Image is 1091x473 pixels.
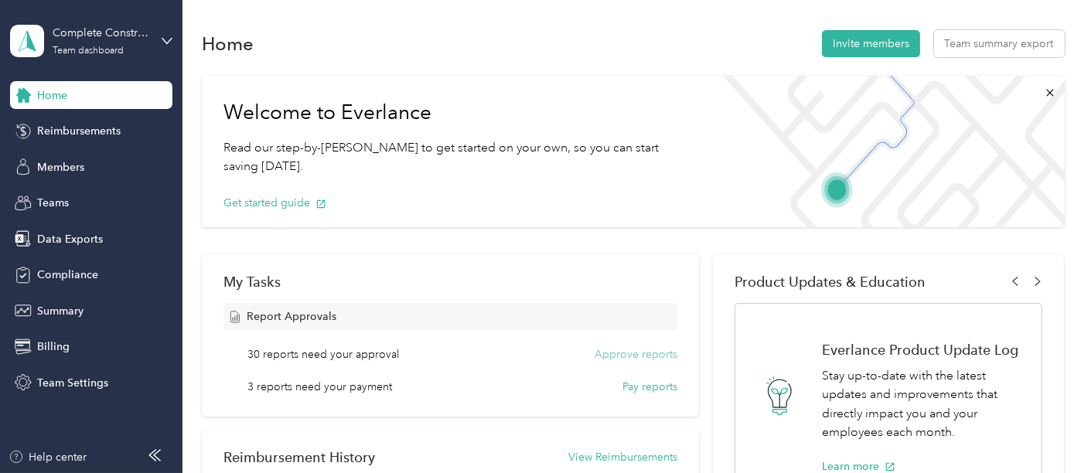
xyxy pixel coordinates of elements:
[37,87,67,104] span: Home
[622,379,677,395] button: Pay reports
[934,30,1065,57] button: Team summary export
[223,449,375,465] h2: Reimbursement History
[37,375,108,391] span: Team Settings
[1004,386,1091,473] iframe: Everlance-gr Chat Button Frame
[822,30,920,57] button: Invite members
[223,195,326,211] button: Get started guide
[223,100,687,125] h1: Welcome to Everlance
[709,76,1065,227] img: Welcome to everlance
[247,308,336,325] span: Report Approvals
[223,138,687,176] p: Read our step-by-[PERSON_NAME] to get started on your own, so you can start saving [DATE].
[247,379,392,395] span: 3 reports need your payment
[53,25,149,41] div: Complete Construction Company
[53,46,124,56] div: Team dashboard
[37,303,84,319] span: Summary
[223,274,678,290] div: My Tasks
[822,342,1026,358] h1: Everlance Product Update Log
[247,346,399,362] span: 30 reports need your approval
[37,231,103,247] span: Data Exports
[568,449,677,465] button: View Reimbursements
[735,274,926,290] span: Product Updates & Education
[37,195,69,211] span: Teams
[37,267,98,283] span: Compliance
[37,123,121,139] span: Reimbursements
[9,449,87,465] button: Help center
[37,159,84,175] span: Members
[595,346,677,362] button: Approve reports
[37,339,70,355] span: Billing
[822,366,1026,442] p: Stay up-to-date with the latest updates and improvements that directly impact you and your employ...
[202,36,254,52] h1: Home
